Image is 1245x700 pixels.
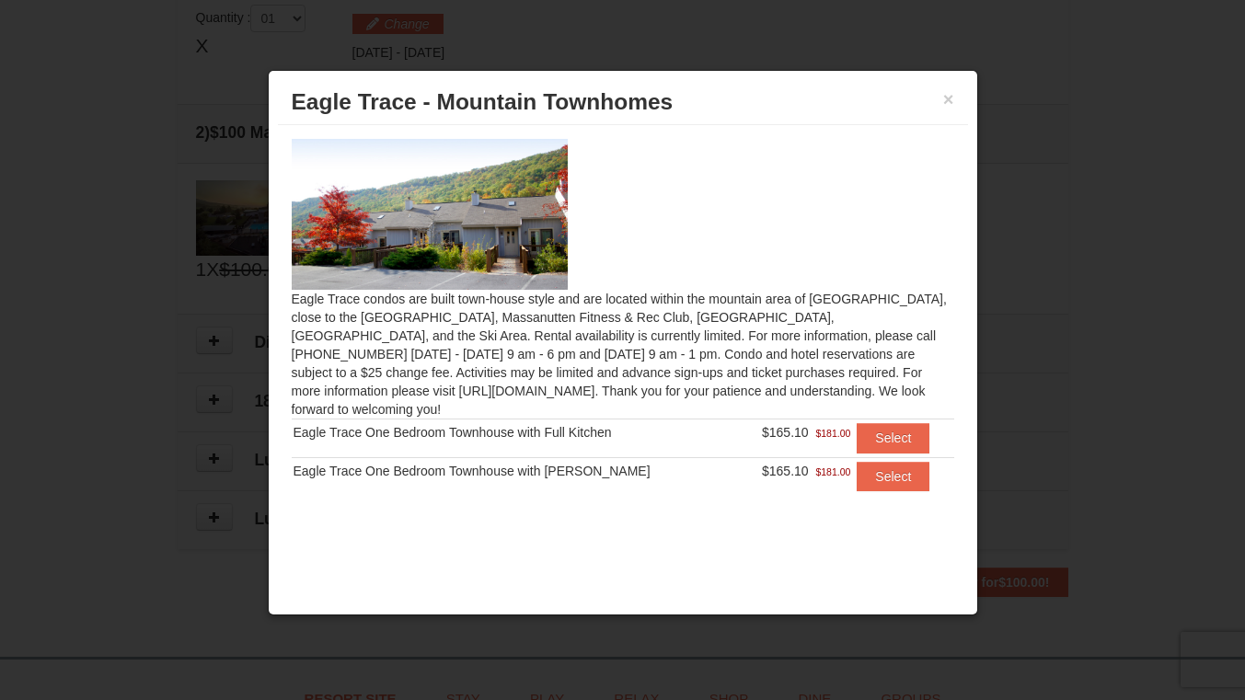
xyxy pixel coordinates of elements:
[943,90,954,109] button: ×
[278,125,968,527] div: Eagle Trace condos are built town-house style and are located within the mountain area of [GEOGRA...
[815,424,850,442] span: $181.00
[762,464,809,478] span: $165.10
[762,425,809,440] span: $165.10
[857,462,929,491] button: Select
[292,89,674,114] span: Eagle Trace - Mountain Townhomes
[815,463,850,481] span: $181.00
[857,423,929,453] button: Select
[294,423,737,442] div: Eagle Trace One Bedroom Townhouse with Full Kitchen
[294,462,737,480] div: Eagle Trace One Bedroom Townhouse with [PERSON_NAME]
[292,139,568,290] img: 19218983-1-9b289e55.jpg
